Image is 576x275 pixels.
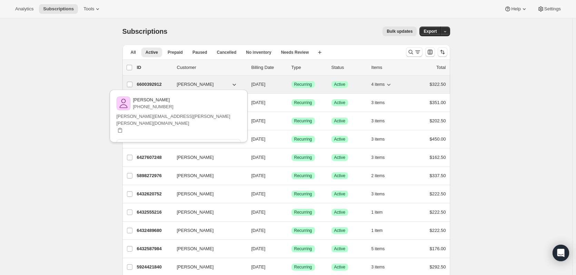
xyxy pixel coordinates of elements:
[168,50,183,55] span: Prepaid
[371,98,393,108] button: 3 items
[371,80,393,89] button: 4 items
[419,27,441,36] button: Export
[371,246,385,252] span: 5 items
[137,80,446,89] div: 6600392912[PERSON_NAME][DATE]SuccessRecurringSuccessActive4 items$322.50
[137,262,446,272] div: 5924421840[PERSON_NAME][DATE]SuccessRecurringSuccessActive3 items$292.50
[11,4,38,14] button: Analytics
[371,228,383,233] span: 1 item
[137,226,446,235] div: 6432489680[PERSON_NAME][DATE]SuccessRecurringSuccessActive1 item$222.50
[246,50,271,55] span: No inventory
[371,191,385,197] span: 3 items
[334,210,346,215] span: Active
[334,155,346,160] span: Active
[177,81,214,88] span: [PERSON_NAME]
[406,47,423,57] button: Search and filter results
[371,207,390,217] button: 1 item
[137,207,446,217] div: 6432555216[PERSON_NAME][DATE]SuccessRecurringSuccessActive1 item$222.50
[177,64,246,71] p: Customer
[371,262,393,272] button: 3 items
[137,264,171,271] p: 5924421840
[430,264,446,269] span: $292.50
[177,154,214,161] span: [PERSON_NAME]
[251,82,266,87] span: [DATE]
[371,171,393,181] button: 2 items
[177,191,214,197] span: [PERSON_NAME]
[173,262,242,273] button: [PERSON_NAME]
[251,136,266,142] span: [DATE]
[294,136,312,142] span: Recurring
[133,103,173,110] p: [PHONE_NUMBER]
[371,100,385,105] span: 3 items
[117,113,241,127] p: [PERSON_NAME][EMAIL_ADDRESS][PERSON_NAME][PERSON_NAME][DOMAIN_NAME]
[137,172,171,179] p: 5898272976
[173,79,242,90] button: [PERSON_NAME]
[430,210,446,215] span: $222.50
[251,191,266,196] span: [DATE]
[173,243,242,254] button: [PERSON_NAME]
[424,29,437,34] span: Export
[173,225,242,236] button: [PERSON_NAME]
[117,96,130,110] img: variant image
[430,100,446,105] span: $351.00
[146,50,158,55] span: Active
[137,64,446,71] div: IDCustomerBilling DateTypeStatusItemsTotal
[251,155,266,160] span: [DATE]
[294,82,312,87] span: Recurring
[334,173,346,179] span: Active
[371,173,385,179] span: 2 items
[133,96,173,103] p: [PERSON_NAME]
[137,191,171,197] p: 6432620752
[79,4,105,14] button: Tools
[294,155,312,160] span: Recurring
[294,210,312,215] span: Recurring
[177,264,214,271] span: [PERSON_NAME]
[430,191,446,196] span: $222.50
[430,173,446,178] span: $337.50
[177,245,214,252] span: [PERSON_NAME]
[137,209,171,216] p: 6432555216
[251,173,266,178] span: [DATE]
[192,50,207,55] span: Paused
[334,82,346,87] span: Active
[500,4,532,14] button: Help
[371,118,385,124] span: 3 items
[217,50,237,55] span: Cancelled
[294,191,312,197] span: Recurring
[436,64,446,71] p: Total
[137,245,171,252] p: 6432587984
[334,246,346,252] span: Active
[334,118,346,124] span: Active
[251,246,266,251] span: [DATE]
[137,81,171,88] p: 6600392912
[334,136,346,142] span: Active
[43,6,74,12] span: Subscriptions
[294,100,312,105] span: Recurring
[294,228,312,233] span: Recurring
[383,27,417,36] button: Bulk updates
[371,210,383,215] span: 1 item
[137,244,446,254] div: 6432587984[PERSON_NAME][DATE]SuccessRecurringSuccessActive5 items$176.00
[177,209,214,216] span: [PERSON_NAME]
[177,227,214,234] span: [PERSON_NAME]
[83,6,94,12] span: Tools
[334,191,346,197] span: Active
[137,189,446,199] div: 6432620752[PERSON_NAME][DATE]SuccessRecurringSuccessActive3 items$222.50
[281,50,309,55] span: Needs Review
[371,82,385,87] span: 4 items
[331,64,366,71] p: Status
[387,29,413,34] span: Bulk updates
[164,141,193,147] span: View customer
[39,4,78,14] button: Subscriptions
[137,64,171,71] p: ID
[291,64,326,71] div: Type
[314,48,325,57] button: Create new view
[533,4,565,14] button: Settings
[430,228,446,233] span: $222.50
[137,171,446,181] div: 5898272976[PERSON_NAME][DATE]SuccessRecurringSuccessActive2 items$337.50
[430,246,446,251] span: $176.00
[425,47,435,57] button: Customize table column order and visibility
[177,172,214,179] span: [PERSON_NAME]
[430,118,446,123] span: $202.50
[294,173,312,179] span: Recurring
[371,64,406,71] div: Items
